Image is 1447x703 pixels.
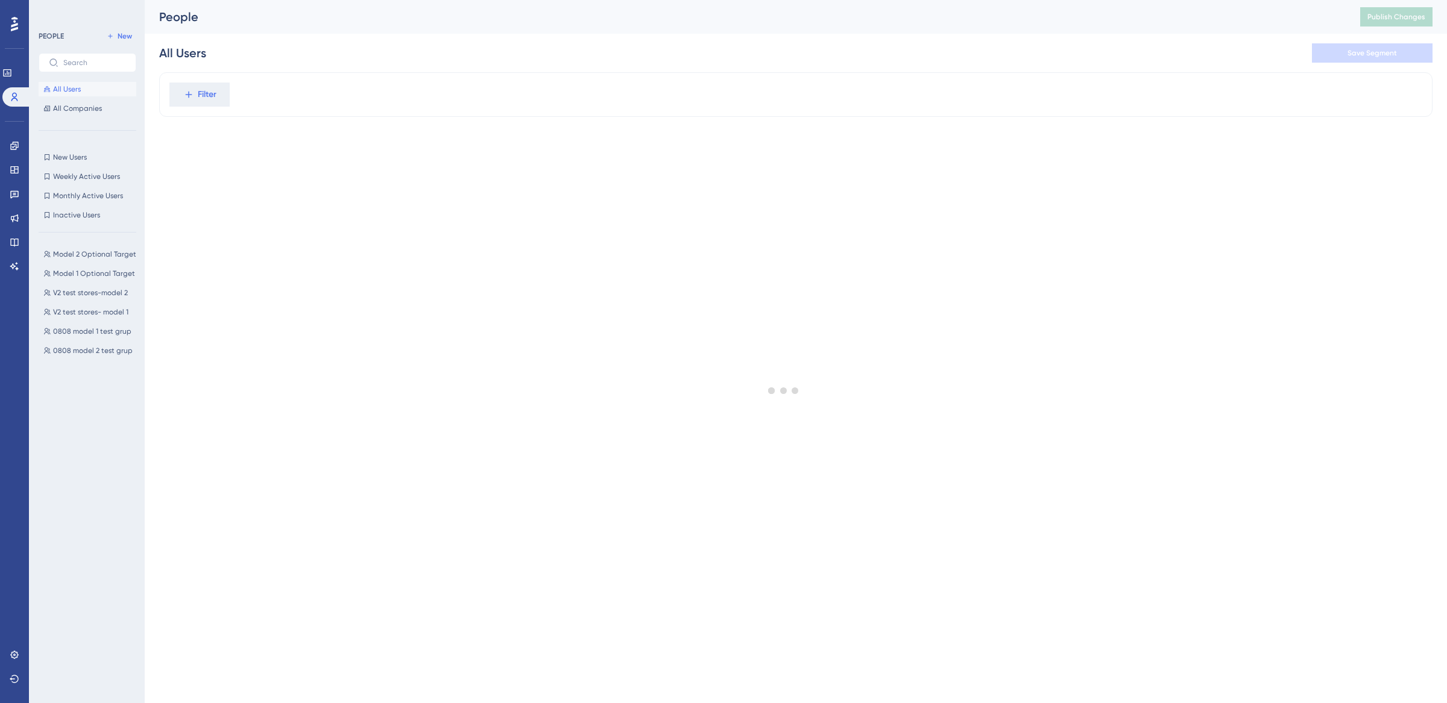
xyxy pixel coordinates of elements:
span: 0808 model 2 test grup [53,346,133,355]
button: Monthly Active Users [39,189,136,203]
button: Publish Changes [1360,7,1433,27]
div: PEOPLE [39,31,64,41]
button: All Companies [39,101,136,116]
span: All Companies [53,104,102,113]
button: V2 test stores-model 2 [39,286,143,300]
span: Save Segment [1348,48,1397,58]
button: New [102,29,136,43]
span: Monthly Active Users [53,191,123,201]
input: Search [63,58,126,67]
button: Model 1 Optional Target [39,266,143,281]
span: All Users [53,84,81,94]
span: Model 2 Optional Target [53,249,136,259]
span: New [118,31,132,41]
span: 0808 model 1 test grup [53,327,131,336]
button: V2 test stores- model 1 [39,305,143,319]
span: Model 1 Optional Target [53,269,135,278]
button: 0808 model 2 test grup [39,343,143,358]
span: V2 test stores- model 1 [53,307,128,317]
span: Publish Changes [1367,12,1425,22]
button: 0808 model 1 test grup [39,324,143,339]
button: New Users [39,150,136,164]
button: Save Segment [1312,43,1433,63]
button: Inactive Users [39,208,136,222]
button: Model 2 Optional Target [39,247,143,261]
span: Weekly Active Users [53,172,120,181]
button: Weekly Active Users [39,169,136,184]
div: People [159,8,1330,25]
span: V2 test stores-model 2 [53,288,128,298]
span: New Users [53,152,87,162]
span: Inactive Users [53,210,100,220]
div: All Users [159,45,206,61]
button: All Users [39,82,136,96]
